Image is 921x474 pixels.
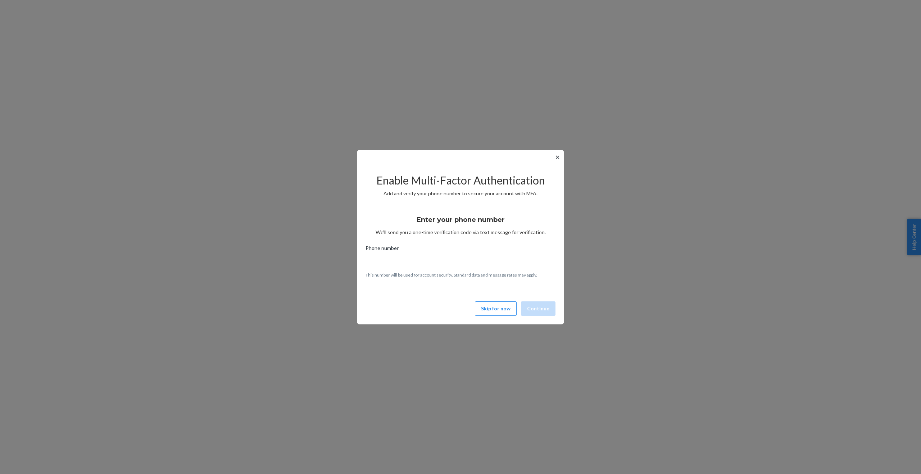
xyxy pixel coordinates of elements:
[366,174,555,186] h2: Enable Multi-Factor Authentication
[521,301,555,316] button: Continue
[554,153,561,161] button: ✕
[366,245,399,255] span: Phone number
[475,301,517,316] button: Skip for now
[366,190,555,197] p: Add and verify your phone number to secure your account with MFA.
[366,272,555,278] p: This number will be used for account security. Standard data and message rates may apply.
[366,209,555,236] div: We’ll send you a one-time verification code via text message for verification.
[417,215,505,224] h3: Enter your phone number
